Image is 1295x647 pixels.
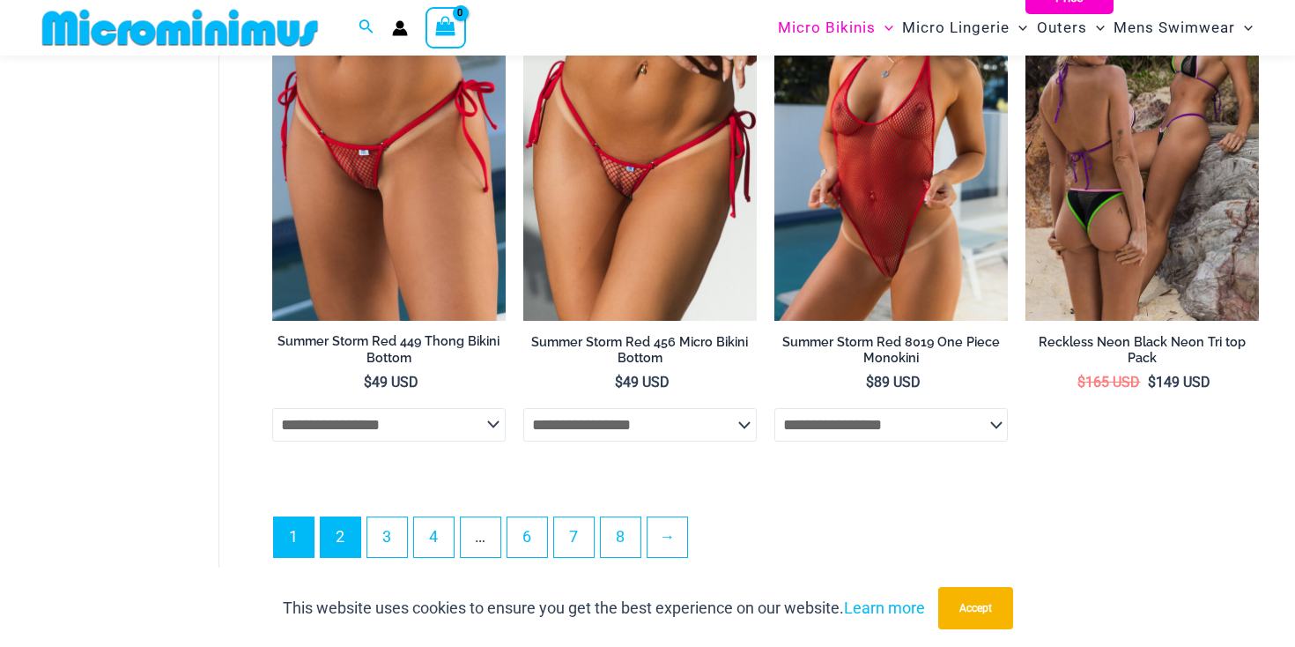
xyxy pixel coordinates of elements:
[367,517,407,557] a: Page 3
[1025,334,1259,374] a: Reckless Neon Black Neon Tri top Pack
[425,7,466,48] a: View Shopping Cart, empty
[1087,5,1105,50] span: Menu Toggle
[1148,374,1210,390] bdi: 149 USD
[1032,5,1109,50] a: OutersMenu ToggleMenu Toggle
[902,5,1010,50] span: Micro Lingerie
[272,333,506,366] h2: Summer Storm Red 449 Thong Bikini Bottom
[938,587,1013,629] button: Accept
[601,517,640,557] a: Page 8
[866,374,874,390] span: $
[898,5,1032,50] a: Micro LingerieMenu ToggleMenu Toggle
[364,374,418,390] bdi: 49 USD
[773,5,898,50] a: Micro BikinisMenu ToggleMenu Toggle
[1010,5,1027,50] span: Menu Toggle
[274,517,314,557] span: Page 1
[771,3,1260,53] nav: Site Navigation
[35,8,325,48] img: MM SHOP LOGO FLAT
[615,374,670,390] bdi: 49 USD
[414,517,454,557] a: Page 4
[1235,5,1253,50] span: Menu Toggle
[647,517,687,557] a: →
[774,334,1008,367] h2: Summer Storm Red 8019 One Piece Monokini
[272,517,1260,568] nav: Product Pagination
[554,517,594,557] a: Page 7
[1077,374,1140,390] bdi: 165 USD
[1025,334,1259,367] h2: Reckless Neon Black Neon Tri top Pack
[359,17,374,39] a: Search icon link
[844,599,925,617] a: Learn more
[774,334,1008,374] a: Summer Storm Red 8019 One Piece Monokini
[364,374,372,390] span: $
[321,517,360,557] a: Page 2
[1148,374,1156,390] span: $
[866,374,921,390] bdi: 89 USD
[523,334,757,374] a: Summer Storm Red 456 Micro Bikini Bottom
[1077,374,1085,390] span: $
[272,333,506,373] a: Summer Storm Red 449 Thong Bikini Bottom
[461,517,500,557] span: …
[778,5,876,50] span: Micro Bikinis
[1114,5,1235,50] span: Mens Swimwear
[615,374,623,390] span: $
[392,20,408,36] a: Account icon link
[507,517,547,557] a: Page 6
[283,595,925,621] p: This website uses cookies to ensure you get the best experience on our website.
[1109,5,1257,50] a: Mens SwimwearMenu ToggleMenu Toggle
[523,334,757,367] h2: Summer Storm Red 456 Micro Bikini Bottom
[1037,5,1087,50] span: Outers
[876,5,893,50] span: Menu Toggle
